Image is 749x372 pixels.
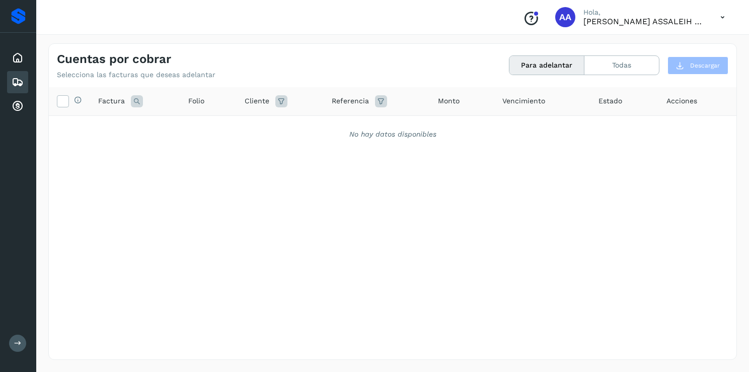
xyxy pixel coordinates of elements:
[438,96,460,106] span: Monto
[62,129,723,140] div: No hay datos disponibles
[7,71,28,93] div: Embarques
[188,96,204,106] span: Folio
[57,52,171,67] h4: Cuentas por cobrar
[583,17,704,26] p: ALEJANDRO ASSALEIH MORENO
[502,96,545,106] span: Vencimiento
[245,96,269,106] span: Cliente
[98,96,125,106] span: Factura
[666,96,697,106] span: Acciones
[690,61,720,70] span: Descargar
[667,56,728,75] button: Descargar
[7,47,28,69] div: Inicio
[584,56,659,75] button: Todas
[7,95,28,117] div: Cuentas por cobrar
[598,96,622,106] span: Estado
[509,56,584,75] button: Para adelantar
[332,96,369,106] span: Referencia
[57,71,215,79] p: Selecciona las facturas que deseas adelantar
[583,8,704,17] p: Hola,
